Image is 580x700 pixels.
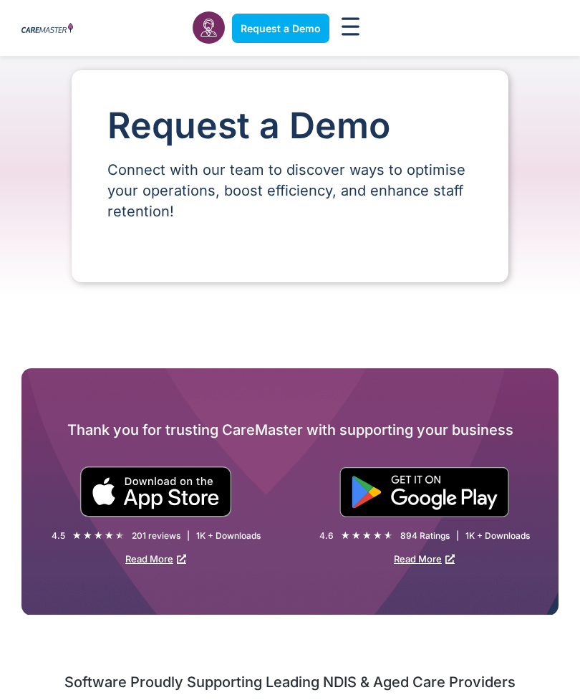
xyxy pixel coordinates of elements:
i: ★ [94,528,103,543]
i: ★ [384,528,393,543]
h2: Thank you for trusting CareMaster with supporting your business [21,418,559,441]
a: Read More [394,553,455,565]
i: ★ [83,528,92,543]
div: 4.5 [52,529,65,542]
i: ★ [72,528,82,543]
span: Request a Demo [241,22,321,34]
i: ★ [362,528,372,543]
p: Connect with our team to discover ways to optimise your operations, boost efficiency, and enhance... [107,160,473,222]
h2: Software Proudly Supporting Leading NDIS & Aged Care Providers [21,673,559,691]
img: small black download on the apple app store button. [79,466,232,517]
div: 4.6 [319,529,334,542]
div: Menu Toggle [337,13,364,44]
h1: Request a Demo [107,106,473,145]
i: ★ [373,528,382,543]
a: Read More [125,553,186,565]
a: Request a Demo [232,14,329,43]
i: ★ [115,528,125,543]
div: 201 reviews | 1K + Downloads [132,529,261,542]
div: 894 Ratings | 1K + Downloads [400,529,530,542]
div: 4.5/5 [72,528,125,543]
div: 4.6/5 [341,528,393,543]
i: ★ [341,528,350,543]
img: "Get is on" Black Google play button. [339,467,509,517]
img: CareMaster Logo [21,23,73,34]
i: ★ [105,528,114,543]
i: ★ [352,528,361,543]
